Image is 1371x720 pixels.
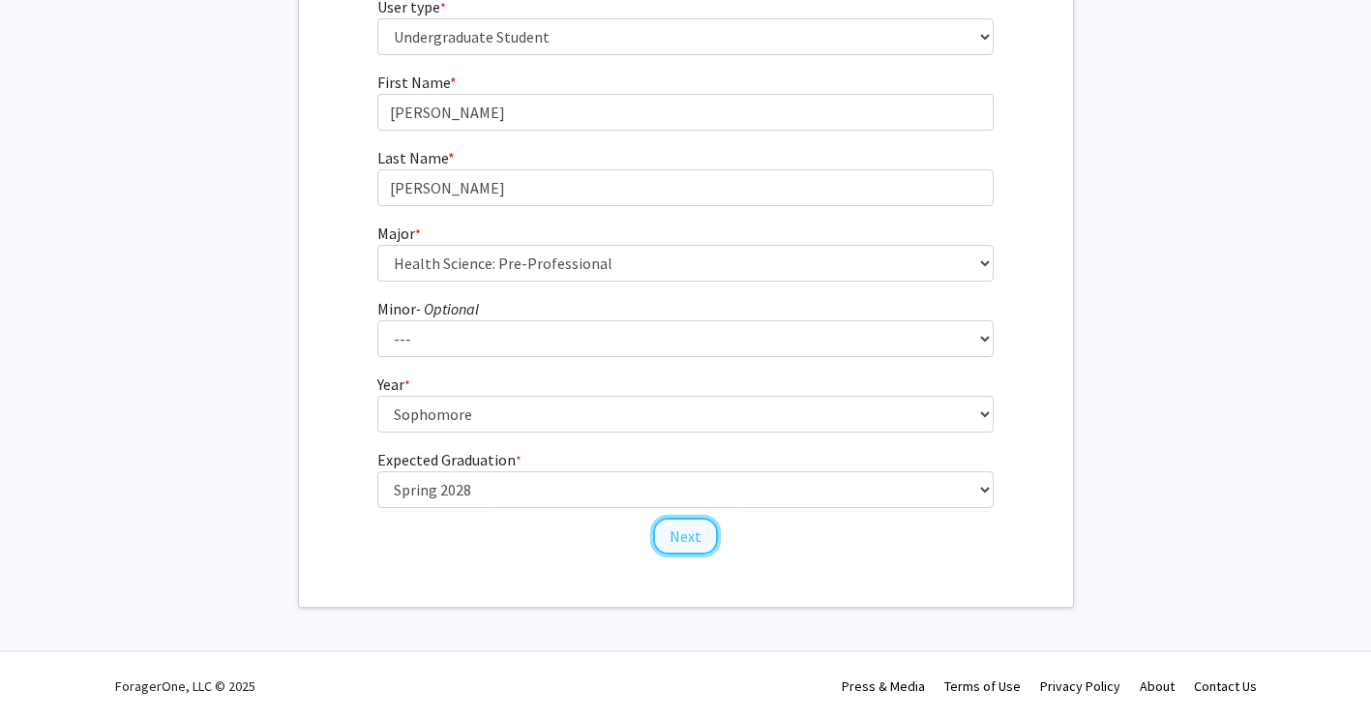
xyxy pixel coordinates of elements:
a: Contact Us [1194,677,1257,695]
i: - Optional [416,299,479,318]
span: Last Name [377,148,448,167]
div: ForagerOne, LLC © 2025 [115,652,255,720]
label: Major [377,222,421,245]
a: Press & Media [842,677,925,695]
label: Year [377,373,410,396]
a: Terms of Use [944,677,1021,695]
a: About [1140,677,1175,695]
iframe: Chat [15,633,82,705]
label: Expected Graduation [377,448,522,471]
label: Minor [377,297,479,320]
a: Privacy Policy [1040,677,1120,695]
button: Next [653,518,718,555]
span: First Name [377,73,450,92]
